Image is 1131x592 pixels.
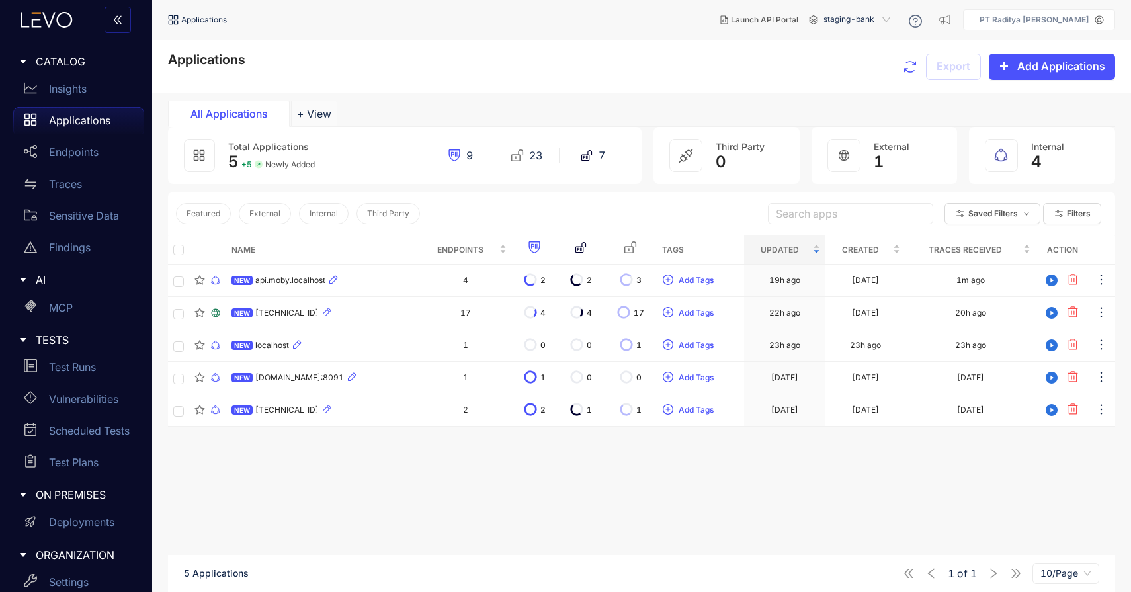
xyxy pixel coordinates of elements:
[679,308,714,317] span: Add Tags
[179,108,278,120] div: All Applications
[228,141,309,152] span: Total Applications
[419,329,511,362] td: 1
[231,341,253,350] span: NEW
[636,341,642,350] span: 1
[944,203,1040,224] button: Saved Filtersdown
[948,568,977,579] span: of
[1041,367,1062,388] button: play-circle
[1095,306,1108,321] span: ellipsis
[587,308,592,317] span: 4
[980,15,1089,24] p: PT Raditya [PERSON_NAME]
[529,149,542,161] span: 23
[587,276,592,285] span: 2
[662,400,714,421] button: plus-circleAdd Tags
[13,386,144,417] a: Vulnerabilities
[1041,400,1062,421] button: play-circle
[299,203,349,224] button: Internal
[231,276,253,285] span: NEW
[356,203,420,224] button: Third Party
[13,417,144,449] a: Scheduled Tests
[957,373,984,382] div: [DATE]
[731,15,798,24] span: Launch API Portal
[636,276,642,285] span: 3
[874,141,909,152] span: External
[852,308,879,317] div: [DATE]
[662,367,714,388] button: plus-circleAdd Tags
[926,54,981,80] button: Export
[239,203,291,224] button: External
[1040,564,1091,583] span: 10/Page
[1031,141,1064,152] span: Internal
[599,149,605,161] span: 7
[1041,270,1062,291] button: play-circle
[367,209,409,218] span: Third Party
[968,209,1018,218] span: Saved Filters
[662,302,714,323] button: plus-circleAdd Tags
[1043,203,1101,224] button: Filters
[769,308,800,317] div: 22h ago
[8,266,144,294] div: AI
[1041,335,1062,356] button: play-circle
[231,373,253,382] span: NEW
[187,209,220,218] span: Featured
[540,308,546,317] span: 4
[771,405,798,415] div: [DATE]
[1042,339,1062,351] span: play-circle
[1023,210,1030,218] span: down
[831,243,890,257] span: Created
[769,276,800,285] div: 19h ago
[13,202,144,234] a: Sensitive Data
[1094,367,1109,388] button: ellipsis
[19,550,28,560] span: caret-right
[540,276,546,285] span: 2
[663,339,673,351] span: plus-circle
[49,146,99,158] p: Endpoints
[241,160,252,169] span: + 5
[419,394,511,427] td: 2
[8,541,144,569] div: ORGANIZATION
[1031,153,1042,171] span: 4
[874,153,884,171] span: 1
[49,456,99,468] p: Test Plans
[1094,270,1109,291] button: ellipsis
[310,209,338,218] span: Internal
[13,234,144,266] a: Findings
[105,7,131,33] button: double-left
[1095,273,1108,288] span: ellipsis
[663,404,673,416] span: plus-circle
[249,209,280,218] span: External
[587,373,592,382] span: 0
[710,9,809,30] button: Launch API Portal
[36,56,134,67] span: CATALOG
[291,101,337,127] button: Add tab
[679,341,714,350] span: Add Tags
[1095,338,1108,353] span: ellipsis
[36,274,134,286] span: AI
[419,362,511,394] td: 1
[1042,307,1062,319] span: play-circle
[194,275,205,286] span: star
[255,308,319,317] span: [TECHNICAL_ID]
[24,241,37,254] span: warning
[911,243,1021,257] span: Traces Received
[716,153,726,171] span: 0
[19,57,28,66] span: caret-right
[228,152,239,171] span: 5
[13,171,144,202] a: Traces
[49,393,118,405] p: Vulnerabilities
[265,160,315,169] span: Newly Added
[194,308,205,318] span: star
[1095,403,1108,418] span: ellipsis
[852,276,879,285] div: [DATE]
[466,149,473,161] span: 9
[49,83,87,95] p: Insights
[1036,235,1089,265] th: Action
[19,490,28,499] span: caret-right
[49,302,73,314] p: MCP
[662,335,714,356] button: plus-circleAdd Tags
[226,235,419,265] th: Name
[255,341,289,350] span: localhost
[24,177,37,190] span: swap
[36,334,134,346] span: TESTS
[1042,404,1062,416] span: play-circle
